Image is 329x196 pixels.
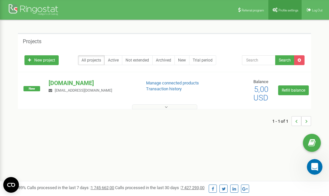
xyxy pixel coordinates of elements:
input: Search [242,55,276,65]
span: Balance [253,79,268,84]
a: Not extended [122,55,153,65]
span: Calls processed in the last 30 days : [115,185,204,190]
u: 7 427 293,00 [181,185,204,190]
u: 1 745 662,00 [91,185,114,190]
a: New project [24,55,59,65]
button: Open CMP widget [3,177,19,193]
a: Trial period [189,55,216,65]
span: 1 - 1 of 1 [272,116,292,126]
h5: Projects [23,39,41,45]
span: Calls processed in the last 7 days : [27,185,114,190]
span: [EMAIL_ADDRESS][DOMAIN_NAME] [55,88,112,93]
span: Log Out [312,9,322,12]
span: 5,00 USD [253,85,268,102]
nav: ... [272,110,311,133]
a: Refill balance [278,85,309,95]
iframe: Intercom live chat [307,159,322,175]
a: Active [104,55,122,65]
a: Transaction history [146,86,182,91]
a: Manage connected products [146,80,199,85]
a: All projects [78,55,105,65]
span: New [23,86,40,91]
p: [DOMAIN_NAME] [49,79,135,87]
span: Referral program [242,9,264,12]
button: Search [275,55,294,65]
a: New [174,55,189,65]
a: Archived [152,55,175,65]
span: Profile settings [278,9,298,12]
